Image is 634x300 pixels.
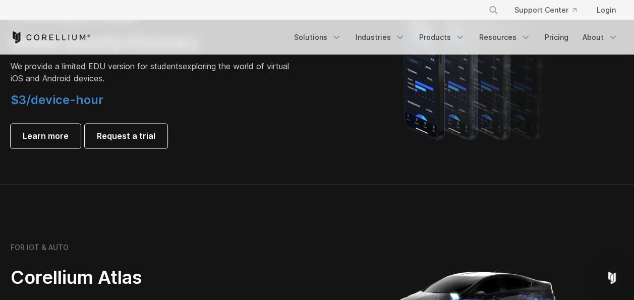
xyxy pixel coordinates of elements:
p: exploring the world of virtual iOS and Android devices. [11,60,293,84]
a: Products [413,28,471,46]
a: Solutions [288,28,348,46]
span: Request a trial [97,130,155,142]
a: Login [589,1,624,19]
a: Support Center [506,1,585,19]
a: Resources [473,28,537,46]
div: Open Intercom Messenger [600,266,624,290]
a: About [577,28,624,46]
h2: Corellium Atlas [11,266,293,288]
span: Learn more [23,130,69,142]
div: Navigation Menu [476,1,624,19]
a: Pricing [539,28,574,46]
span: We provide a limited EDU version for students [11,61,183,71]
button: Search [484,1,502,19]
h6: FOR IOT & AUTO [11,242,69,252]
a: Learn more [11,124,81,148]
div: Navigation Menu [288,28,624,46]
a: Request a trial [85,124,167,148]
span: $3/device-hour [11,92,103,107]
a: Industries [350,28,411,46]
a: Corellium Home [11,31,91,43]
